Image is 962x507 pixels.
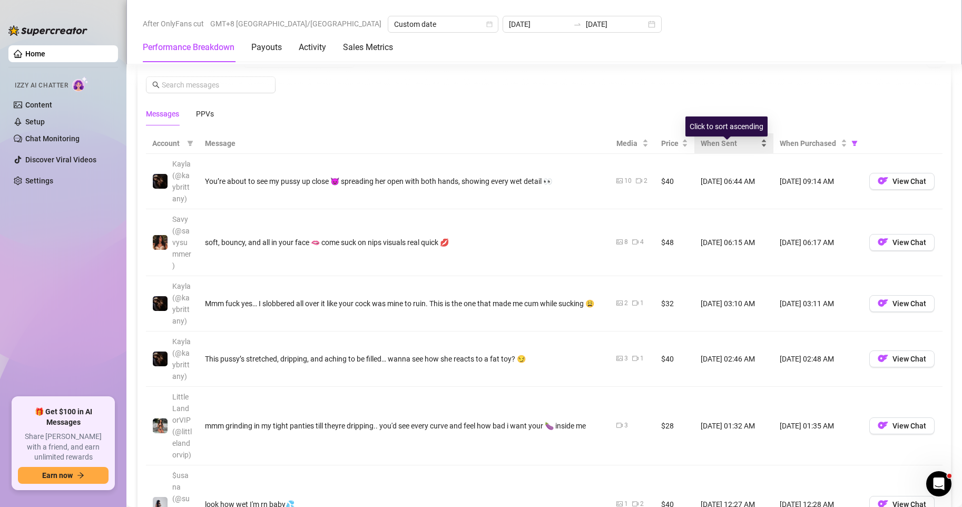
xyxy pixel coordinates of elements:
[773,154,863,209] td: [DATE] 09:14 AM
[616,422,623,428] span: video-camera
[773,331,863,387] td: [DATE] 02:48 AM
[624,421,628,431] div: 3
[849,135,860,151] span: filter
[153,296,168,311] img: Kayla (@kaybrittany)
[616,138,640,149] span: Media
[18,407,109,427] span: 🎁 Get $100 in AI Messages
[780,138,839,149] span: When Purchased
[892,422,926,430] span: View Chat
[187,140,193,147] span: filter
[196,108,214,120] div: PPVs
[185,135,195,151] span: filter
[616,178,623,184] span: picture
[152,138,183,149] span: Account
[685,116,768,136] div: Click to sort ascending
[878,353,888,364] img: OF
[616,355,623,362] span: picture
[636,178,642,184] span: video-camera
[655,387,694,465] td: $28
[655,331,694,387] td: $40
[25,101,52,109] a: Content
[25,50,45,58] a: Home
[509,18,569,30] input: Start date
[640,237,644,247] div: 4
[205,298,604,309] div: Mmm fuck yes… I slobbered all over it like your cock was mine to ruin. This is the one that made ...
[892,177,926,186] span: View Chat
[869,357,935,365] a: OFView Chat
[616,501,623,507] span: picture
[892,355,926,363] span: View Chat
[172,215,191,270] span: Savy (@savysummer)
[892,299,926,308] span: View Chat
[573,20,582,28] span: swap-right
[869,179,935,188] a: OFView Chat
[694,387,773,465] td: [DATE] 01:32 AM
[694,209,773,276] td: [DATE] 06:15 AM
[343,41,393,54] div: Sales Metrics
[655,209,694,276] td: $48
[878,237,888,247] img: OF
[616,300,623,306] span: picture
[869,173,935,190] button: OFView Chat
[624,237,628,247] div: 8
[926,471,951,496] iframe: Intercom live chat
[486,21,493,27] span: calendar
[586,18,646,30] input: End date
[210,16,381,32] span: GMT+8 [GEOGRAPHIC_DATA]/[GEOGRAPHIC_DATA]
[153,235,168,250] img: Savy (@savysummer)
[25,155,96,164] a: Discover Viral Videos
[153,352,168,366] img: Kayla (@kaybrittany)
[42,471,73,480] span: Earn now
[640,298,644,308] div: 1
[152,81,160,89] span: search
[251,41,282,54] div: Payouts
[205,175,604,187] div: You’re about to see my pussy up close 😈 spreading her open with both hands, showing every wet det...
[143,41,234,54] div: Performance Breakdown
[153,418,168,433] img: LittleLandorVIP (@littlelandorvip)
[616,239,623,245] span: picture
[15,81,68,91] span: Izzy AI Chatter
[624,176,632,186] div: 10
[624,298,628,308] div: 2
[8,25,87,36] img: logo-BBDzfeDw.svg
[869,350,935,367] button: OFView Chat
[632,300,639,306] span: video-camera
[25,177,53,185] a: Settings
[773,387,863,465] td: [DATE] 01:35 AM
[205,237,604,248] div: soft, bouncy, and all in your face 🫦 come suck on nips visuals real quick 💋
[773,209,863,276] td: [DATE] 06:17 AM
[869,295,935,312] button: OFView Chat
[869,301,935,310] a: OFView Chat
[773,133,863,154] th: When Purchased
[632,239,639,245] span: video-camera
[299,41,326,54] div: Activity
[394,16,492,32] span: Custom date
[18,467,109,484] button: Earn nowarrow-right
[661,138,680,149] span: Price
[694,331,773,387] td: [DATE] 02:46 AM
[694,154,773,209] td: [DATE] 06:44 AM
[878,420,888,431] img: OF
[573,20,582,28] span: to
[143,16,204,32] span: After OnlyFans cut
[694,133,773,154] th: When Sent
[632,355,639,362] span: video-camera
[610,133,655,154] th: Media
[655,154,694,209] td: $40
[172,393,192,459] span: LittleLandorVIP (@littlelandorvip)
[632,501,639,507] span: video-camera
[773,276,863,331] td: [DATE] 03:11 AM
[701,138,759,149] span: When Sent
[146,108,179,120] div: Messages
[205,420,604,432] div: mmm grinding in my tight panties till theyre dripping.. you'd see every curve and feel how bad i ...
[878,175,888,186] img: OF
[162,79,269,91] input: Search messages
[153,174,168,189] img: Kayla (@kaybrittany)
[869,424,935,432] a: OFView Chat
[644,176,647,186] div: 2
[878,298,888,308] img: OF
[655,133,694,154] th: Price
[199,133,610,154] th: Message
[172,160,191,203] span: Kayla (@kaybrittany)
[869,234,935,251] button: OFView Chat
